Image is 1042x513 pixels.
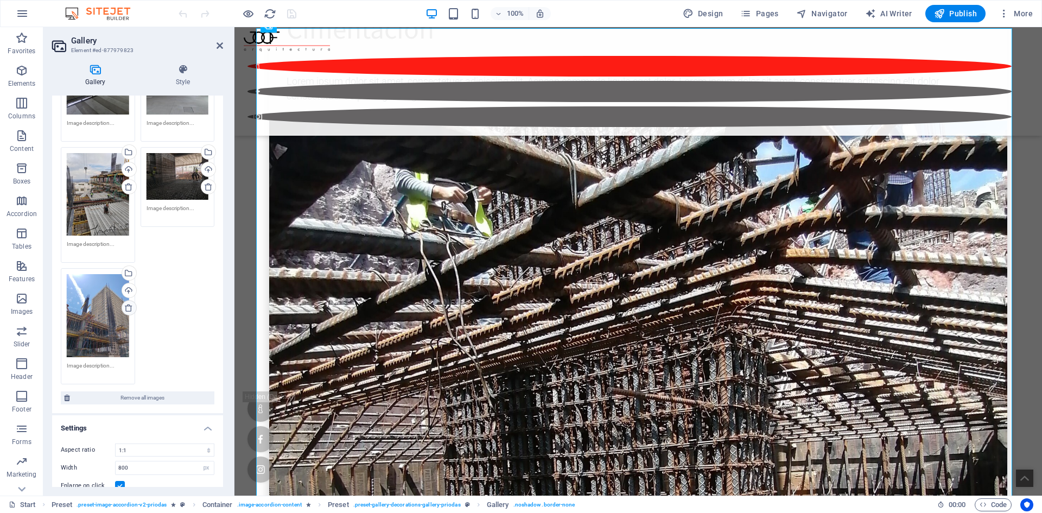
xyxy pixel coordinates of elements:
p: Favorites [8,47,35,55]
span: : [956,501,958,509]
button: Design [678,5,728,22]
p: Content [10,144,34,153]
div: IMG_20230313_152129-1TU8cPsyr7VowNvz3n18OA.jpg [67,153,129,236]
img: Editor Logo [62,7,144,20]
label: Enlarge on click [61,479,115,492]
nav: breadcrumb [52,498,575,511]
span: Pages [740,8,778,19]
span: Click to select. Double-click to edit [487,498,509,511]
span: Click to select. Double-click to edit [328,498,349,511]
span: . preset-gallery-decorations-gallery-priodas [353,498,461,511]
span: . image-accordion-content [237,498,302,511]
button: Remove all images [61,391,214,404]
span: Remove all images [73,391,211,404]
h6: Session time [937,498,966,511]
p: Accordion [7,210,37,218]
i: This element is a customizable preset [465,502,470,508]
p: Boxes [13,177,31,186]
span: 00 00 [949,498,965,511]
p: Columns [8,112,35,121]
h6: 100% [507,7,524,20]
span: More [999,8,1033,19]
span: Design [683,8,723,19]
button: 100% [491,7,529,20]
span: AI Writer [865,8,912,19]
p: Header [11,372,33,381]
button: Code [975,498,1012,511]
a: Click to cancel selection. Double-click to open Pages [9,498,36,511]
i: Element contains an animation [306,502,311,508]
button: Usercentrics [1020,498,1033,511]
h3: Element #ed-877979823 [71,46,201,55]
i: This element is a customizable preset [180,502,185,508]
button: AI Writer [861,5,917,22]
label: Width [61,465,115,471]
i: Reload page [264,8,276,20]
p: Marketing [7,470,36,479]
i: On resize automatically adjust zoom level to fit chosen device. [535,9,545,18]
h4: Gallery [52,64,143,87]
p: Forms [12,438,31,446]
span: . noshadow .border-none [513,498,575,511]
span: Navigator [796,8,848,19]
p: Elements [8,79,36,88]
button: Navigator [792,5,852,22]
label: Aspect ratio [61,444,115,457]
span: Publish [934,8,977,19]
span: . preset-image-accordion-v2-priodas [77,498,167,511]
div: IMG_20230324_134502-JNwLaGZ6oCYek8yfr30lYA.jpg [67,274,129,357]
div: IMG_20230518_173124-QOdb6iucMYqUnQwkjPO2dg.jpg [147,153,209,200]
i: Element contains an animation [171,502,176,508]
span: Click to select. Double-click to edit [52,498,73,511]
p: Tables [12,242,31,251]
p: Images [11,307,33,316]
button: More [994,5,1037,22]
div: Design (Ctrl+Alt+Y) [678,5,728,22]
p: Footer [12,405,31,414]
button: Publish [925,5,986,22]
p: Slider [14,340,30,349]
h2: Gallery [71,36,223,46]
span: Click to select. Double-click to edit [202,498,233,511]
span: Code [980,498,1007,511]
button: Pages [736,5,783,22]
p: Features [9,275,35,283]
h4: Style [143,64,223,87]
h4: Settings [52,415,223,435]
button: reload [263,7,276,20]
